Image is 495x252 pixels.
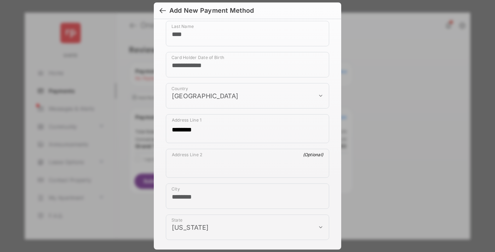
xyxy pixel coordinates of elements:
div: payment_method_screening[postal_addresses][addressLine2] [166,149,329,178]
div: payment_method_screening[postal_addresses][administrativeArea] [166,215,329,240]
div: payment_method_screening[postal_addresses][country] [166,83,329,109]
div: payment_method_screening[postal_addresses][locality] [166,183,329,209]
div: Add New Payment Method [169,7,254,14]
div: payment_method_screening[postal_addresses][addressLine1] [166,114,329,143]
